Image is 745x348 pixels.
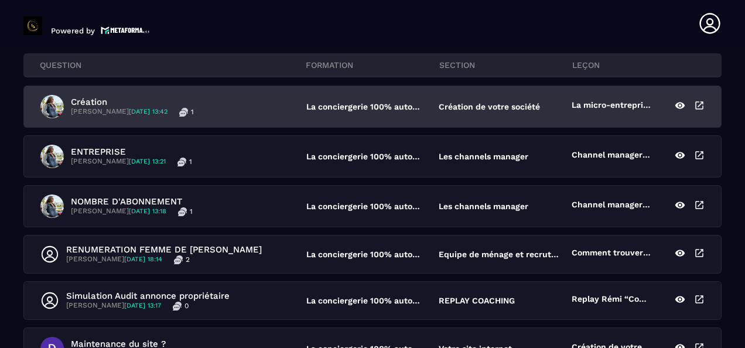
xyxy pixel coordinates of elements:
[572,60,705,70] p: leçon
[66,244,262,255] p: RENUMERATION FEMME DE [PERSON_NAME]
[572,150,651,163] p: Channel manager Smoobu
[186,255,190,264] p: 2
[439,250,560,259] p: Equipe de ménage et recrutement gestionnaire
[191,107,194,117] p: 1
[129,158,166,165] span: [DATE] 13:21
[439,202,528,211] p: Les channels manager
[40,60,306,70] p: QUESTION
[129,108,168,115] span: [DATE] 13:42
[306,250,428,259] p: La conciergerie 100% automatisée
[51,26,95,35] p: Powered by
[101,25,150,35] img: logo
[306,60,439,70] p: FORMATION
[572,248,651,261] p: Comment trouver et former un gestionnaire pour vos logements
[71,157,166,166] p: [PERSON_NAME]
[306,296,428,305] p: La conciergerie 100% automatisée
[71,196,193,207] p: NOMBRE D'ABONNEMENT
[439,60,572,70] p: section
[306,102,428,111] p: La conciergerie 100% automatisée
[66,291,230,301] p: Simulation Audit annonce propriétaire
[439,102,540,111] p: Création de votre société
[189,157,192,166] p: 1
[23,16,42,35] img: logo-branding
[71,107,168,117] p: [PERSON_NAME]
[190,207,193,216] p: 1
[306,202,428,211] p: La conciergerie 100% automatisée
[71,97,194,107] p: Création
[124,302,161,309] span: [DATE] 13:17
[572,200,651,213] p: Channel manager Smoobu
[572,294,651,307] p: Replay Rémi “Comment préparer l’été et signer des clients ?”
[184,301,189,311] p: 0
[66,255,162,264] p: [PERSON_NAME]
[439,152,528,161] p: Les channels manager
[129,207,166,215] span: [DATE] 13:18
[306,152,428,161] p: La conciergerie 100% automatisée
[71,146,192,157] p: ENTREPRISE
[71,207,166,216] p: [PERSON_NAME]
[439,296,515,305] p: REPLAY COACHING
[124,255,162,263] span: [DATE] 18:14
[572,100,651,113] p: La micro-entreprise
[66,301,161,311] p: [PERSON_NAME]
